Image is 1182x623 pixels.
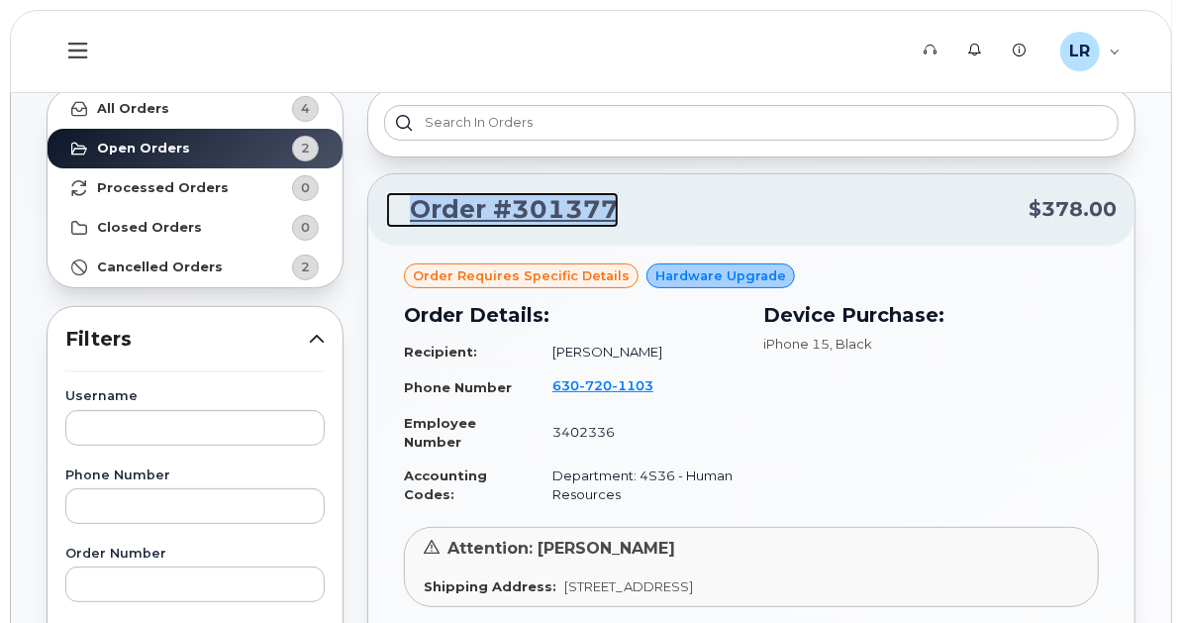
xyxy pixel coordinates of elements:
a: Processed Orders0 [48,168,343,208]
a: Closed Orders0 [48,208,343,248]
span: Hardware Upgrade [655,266,786,285]
strong: Shipping Address: [424,578,556,594]
span: , Black [830,336,872,352]
strong: Cancelled Orders [97,260,223,275]
span: iPhone 15 [763,336,830,352]
h3: Device Purchase: [763,300,1099,330]
div: Lisa Riebe [1046,32,1134,71]
td: [PERSON_NAME] [535,335,739,369]
span: 0 [301,178,310,197]
iframe: Messenger Launcher [1096,537,1167,608]
span: 630 [552,377,653,393]
strong: Phone Number [404,379,512,395]
a: Cancelled Orders2 [48,248,343,287]
strong: All Orders [97,101,169,117]
td: Department: 4S36 - Human Resources [535,459,739,511]
span: Attention: [PERSON_NAME] [447,539,675,558]
a: Order #301377 [386,192,619,228]
label: Order Number [65,548,325,561]
h3: Order Details: [404,300,739,330]
strong: Processed Orders [97,180,229,196]
label: Phone Number [65,469,325,482]
a: All Orders4 [48,89,343,129]
span: 2 [301,139,310,157]
a: Open Orders2 [48,129,343,168]
span: 1103 [612,377,653,393]
span: 0 [301,218,310,237]
td: 3402336 [535,406,739,459]
span: Order requires Specific details [413,266,630,285]
strong: Closed Orders [97,220,202,236]
span: 4 [301,99,310,118]
strong: Open Orders [97,141,190,156]
span: 2 [301,258,310,276]
input: Search in orders [384,105,1119,141]
span: Filters [65,325,309,354]
a: 6307201103 [552,377,677,393]
span: LR [1069,40,1090,63]
strong: Accounting Codes: [404,467,487,502]
strong: Recipient: [404,344,477,360]
strong: Employee Number [404,415,476,450]
label: Username [65,390,325,403]
span: [STREET_ADDRESS] [564,578,693,594]
span: 720 [579,377,612,393]
span: $378.00 [1029,195,1117,224]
